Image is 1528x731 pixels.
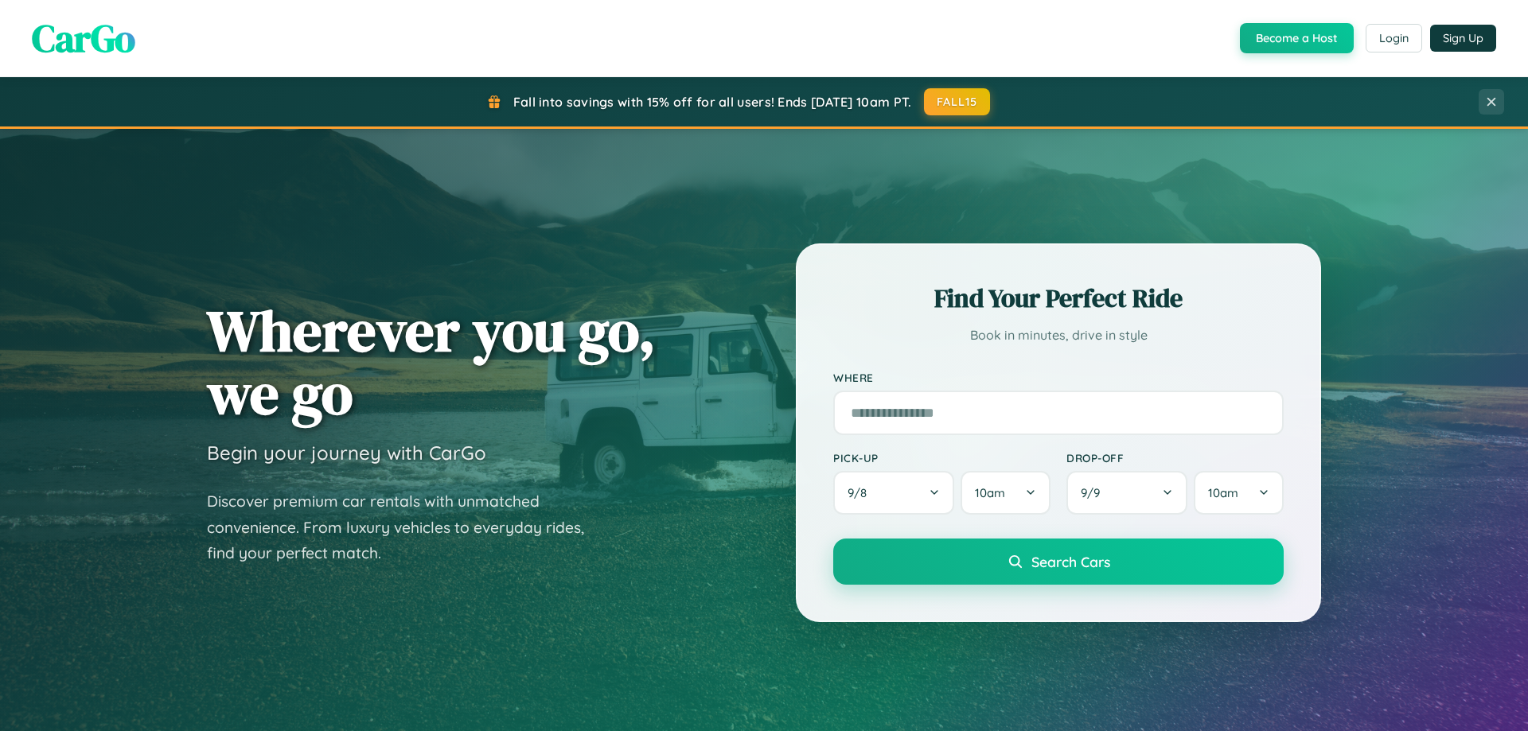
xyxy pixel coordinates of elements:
[1366,24,1422,52] button: Login
[833,451,1050,465] label: Pick-up
[848,485,875,500] span: 9 / 8
[207,441,486,465] h3: Begin your journey with CarGo
[513,94,912,110] span: Fall into savings with 15% off for all users! Ends [DATE] 10am PT.
[833,281,1284,316] h2: Find Your Perfect Ride
[1208,485,1238,500] span: 10am
[833,471,954,515] button: 9/8
[975,485,1005,500] span: 10am
[833,324,1284,347] p: Book in minutes, drive in style
[924,88,991,115] button: FALL15
[32,12,135,64] span: CarGo
[1066,451,1284,465] label: Drop-off
[207,488,605,566] p: Discover premium car rentals with unmatched convenience. From luxury vehicles to everyday rides, ...
[833,371,1284,384] label: Where
[1240,23,1354,53] button: Become a Host
[1031,553,1110,570] span: Search Cars
[1081,485,1108,500] span: 9 / 9
[207,299,656,425] h1: Wherever you go, we go
[1430,25,1496,52] button: Sign Up
[833,539,1284,585] button: Search Cars
[1066,471,1187,515] button: 9/9
[1194,471,1284,515] button: 10am
[961,471,1050,515] button: 10am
